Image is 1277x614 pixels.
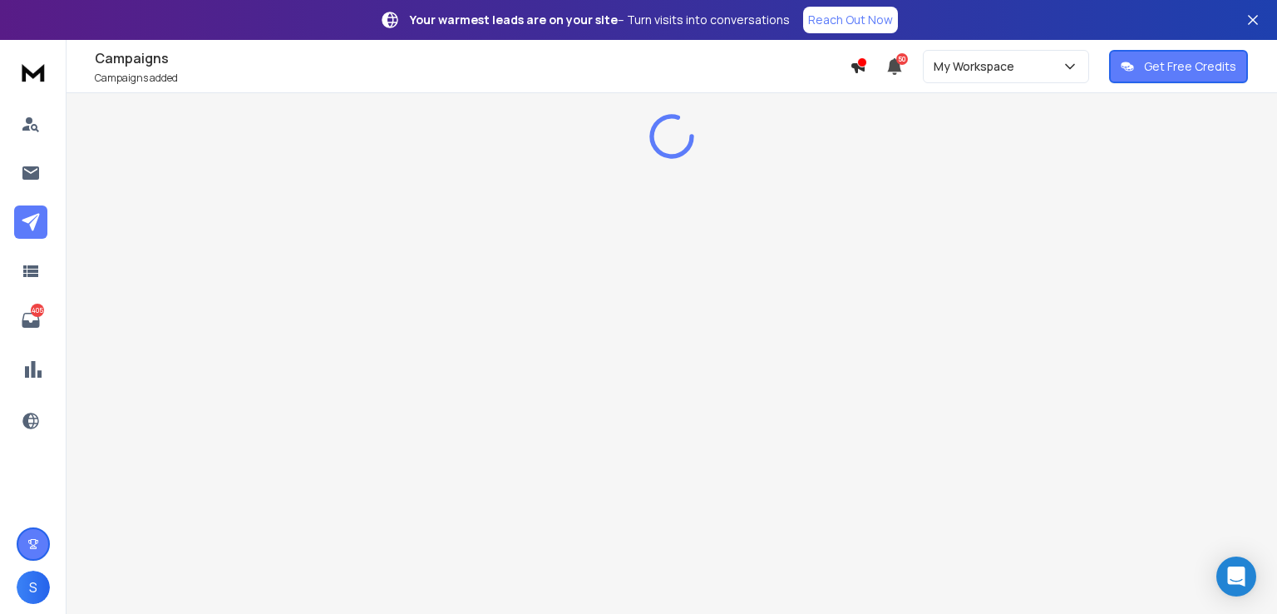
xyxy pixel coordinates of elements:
[17,57,50,87] img: logo
[803,7,898,33] a: Reach Out Now
[95,72,850,85] p: Campaigns added
[934,58,1021,75] p: My Workspace
[1216,557,1256,597] div: Open Intercom Messenger
[17,571,50,604] button: S
[896,53,908,65] span: 50
[410,12,618,27] strong: Your warmest leads are on your site
[1109,50,1248,83] button: Get Free Credits
[410,12,790,28] p: – Turn visits into conversations
[31,304,44,317] p: 405
[1144,58,1236,75] p: Get Free Credits
[14,304,47,337] a: 405
[808,12,893,28] p: Reach Out Now
[95,48,850,68] h1: Campaigns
